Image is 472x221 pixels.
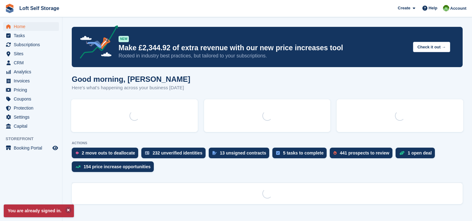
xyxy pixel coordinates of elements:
span: CRM [14,58,51,67]
span: Analytics [14,67,51,76]
img: verify_identity-adf6edd0f0f0b5bbfe63781bf79b02c33cf7c696d77639b501bdc392416b5a36.svg [145,151,149,155]
a: menu [3,86,59,94]
a: menu [3,40,59,49]
a: 13 unsigned contracts [209,148,273,161]
h1: Good morning, [PERSON_NAME] [72,75,190,83]
span: Settings [14,113,51,121]
p: Rooted in industry best practices, but tailored to your subscriptions. [119,52,408,59]
a: 5 tasks to complete [272,148,330,161]
span: Help [429,5,437,11]
img: contract_signature_icon-13c848040528278c33f63329250d36e43548de30e8caae1d1a13099fd9432cc5.svg [212,151,217,155]
span: Pricing [14,86,51,94]
img: stora-icon-8386f47178a22dfd0bd8f6a31ec36ba5ce8667c1dd55bd0f319d3a0aa187defe.svg [5,4,14,13]
a: menu [3,144,59,152]
p: ACTIONS [72,141,463,145]
a: menu [3,104,59,112]
a: 232 unverified identities [141,148,209,161]
span: Sites [14,49,51,58]
img: prospect-51fa495bee0391a8d652442698ab0144808aea92771e9ea1ae160a38d050c398.svg [333,151,337,155]
img: price-adjustments-announcement-icon-8257ccfd72463d97f412b2fc003d46551f7dbcb40ab6d574587a9cd5c0d94... [75,25,118,61]
img: deal-1b604bf984904fb50ccaf53a9ad4b4a5d6e5aea283cecdc64d6e3604feb123c2.svg [399,151,405,155]
div: 1 open deal [408,150,432,155]
a: 441 prospects to review [330,148,396,161]
span: Coupons [14,95,51,103]
div: 441 prospects to review [340,150,389,155]
span: Protection [14,104,51,112]
a: menu [3,122,59,130]
span: Subscriptions [14,40,51,49]
span: Account [450,5,466,12]
a: 154 price increase opportunities [72,161,157,175]
div: 232 unverified identities [153,150,202,155]
span: Invoices [14,76,51,85]
img: James Johnson [443,5,449,11]
a: Loft Self Storage [17,3,62,13]
span: Create [398,5,410,11]
div: 2 move outs to deallocate [82,150,135,155]
span: Home [14,22,51,31]
a: menu [3,113,59,121]
a: menu [3,22,59,31]
a: menu [3,67,59,76]
a: menu [3,76,59,85]
p: Here's what's happening across your business [DATE] [72,84,190,91]
div: 13 unsigned contracts [220,150,266,155]
span: Booking Portal [14,144,51,152]
div: 5 tasks to complete [283,150,324,155]
p: Make £2,344.92 of extra revenue with our new price increases tool [119,43,408,52]
a: Preview store [51,144,59,152]
a: menu [3,49,59,58]
img: move_outs_to_deallocate_icon-f764333ba52eb49d3ac5e1228854f67142a1ed5810a6f6cc68b1a99e826820c5.svg [75,151,79,155]
span: Capital [14,122,51,130]
a: menu [3,95,59,103]
img: price_increase_opportunities-93ffe204e8149a01c8c9dc8f82e8f89637d9d84a8eef4429ea346261dce0b2c0.svg [75,165,80,168]
div: NEW [119,36,129,42]
a: 2 move outs to deallocate [72,148,141,161]
a: 1 open deal [396,148,438,161]
img: task-75834270c22a3079a89374b754ae025e5fb1db73e45f91037f5363f120a921f8.svg [276,151,280,155]
span: Tasks [14,31,51,40]
div: 154 price increase opportunities [84,164,151,169]
button: Check it out → [413,42,450,52]
span: Storefront [6,136,62,142]
p: You are already signed in. [4,204,74,217]
a: menu [3,31,59,40]
a: menu [3,58,59,67]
